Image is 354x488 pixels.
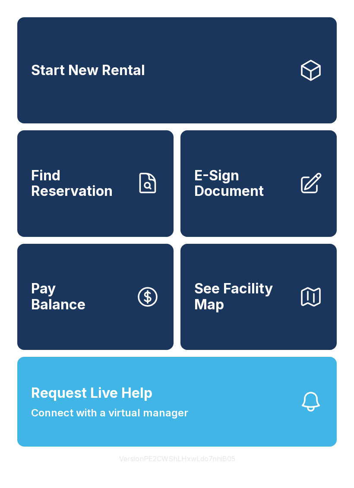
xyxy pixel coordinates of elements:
button: Request Live HelpConnect with a virtual manager [17,357,337,447]
a: PayBalance [17,244,174,350]
button: See Facility Map [180,244,337,350]
span: Pay Balance [31,281,85,312]
span: See Facility Map [194,281,292,312]
a: Find Reservation [17,130,174,236]
button: VersionPE2CWShLHxwLdo7nhiB05 [112,447,242,471]
span: Find Reservation [31,168,129,199]
span: Request Live Help [31,383,152,403]
span: Connect with a virtual manager [31,405,188,421]
a: Start New Rental [17,17,337,123]
a: E-Sign Document [180,130,337,236]
span: E-Sign Document [194,168,292,199]
span: Start New Rental [31,63,145,79]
